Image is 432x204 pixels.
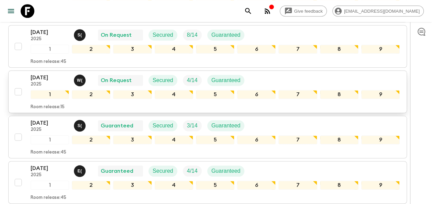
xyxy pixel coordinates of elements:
[31,82,68,87] p: 2025
[74,29,87,41] button: S(
[113,135,152,144] div: 3
[187,31,198,39] p: 8 / 14
[340,9,423,14] span: [EMAIL_ADDRESS][DOMAIN_NAME]
[187,76,198,84] p: 4 / 14
[31,172,68,178] p: 2025
[278,45,317,54] div: 7
[153,122,173,130] p: Secured
[153,167,173,175] p: Secured
[31,36,68,42] p: 2025
[101,31,132,39] p: On Request
[320,45,358,54] div: 8
[31,181,69,190] div: 1
[72,135,110,144] div: 2
[196,135,234,144] div: 5
[77,123,82,128] p: S (
[77,78,83,83] p: W (
[113,45,152,54] div: 3
[148,75,177,86] div: Secured
[211,167,241,175] p: Guaranteed
[31,164,68,172] p: [DATE]
[241,4,255,18] button: search adventures
[74,122,87,127] span: Shandy (Putu) Sandhi Astra Juniawan
[31,45,69,54] div: 1
[31,59,66,65] p: Room release: 45
[8,116,407,158] button: [DATE]2025Shandy (Putu) Sandhi Astra JuniawanGuaranteedSecuredTrip FillGuaranteed123456789Room re...
[183,166,202,177] div: Trip Fill
[101,76,132,84] p: On Request
[278,90,317,99] div: 7
[155,90,193,99] div: 4
[8,161,407,204] button: [DATE]2025England (Made) Agus EnglandianGuaranteedSecuredTrip FillGuaranteed123456789Room release:45
[31,104,65,110] p: Room release: 15
[280,5,327,16] a: Give feedback
[153,76,173,84] p: Secured
[31,150,66,155] p: Room release: 45
[361,90,400,99] div: 9
[148,166,177,177] div: Secured
[196,45,234,54] div: 5
[290,9,326,14] span: Give feedback
[74,167,87,173] span: England (Made) Agus Englandian
[74,75,87,86] button: W(
[211,76,241,84] p: Guaranteed
[74,165,87,177] button: E(
[237,90,276,99] div: 6
[77,168,82,174] p: E (
[278,135,317,144] div: 7
[187,122,198,130] p: 3 / 14
[8,70,407,113] button: [DATE]2025Wawan (Made) MurawanOn RequestSecuredTrip FillGuaranteed123456789Room release:15
[361,45,400,54] div: 9
[113,181,152,190] div: 3
[278,181,317,190] div: 7
[183,75,202,86] div: Trip Fill
[320,90,358,99] div: 8
[332,5,424,16] div: [EMAIL_ADDRESS][DOMAIN_NAME]
[211,122,241,130] p: Guaranteed
[72,90,110,99] div: 2
[74,31,87,37] span: Shandy (Putu) Sandhi Astra Juniawan
[72,45,110,54] div: 2
[155,181,193,190] div: 4
[237,45,276,54] div: 6
[183,30,202,41] div: Trip Fill
[155,135,193,144] div: 4
[237,181,276,190] div: 6
[148,30,177,41] div: Secured
[237,135,276,144] div: 6
[74,77,87,82] span: Wawan (Made) Murawan
[153,31,173,39] p: Secured
[101,167,133,175] p: Guaranteed
[31,195,66,201] p: Room release: 45
[155,45,193,54] div: 4
[74,120,87,132] button: S(
[31,135,69,144] div: 1
[183,120,202,131] div: Trip Fill
[101,122,133,130] p: Guaranteed
[361,181,400,190] div: 9
[187,167,198,175] p: 4 / 14
[320,135,358,144] div: 8
[31,73,68,82] p: [DATE]
[361,135,400,144] div: 9
[31,119,68,127] p: [DATE]
[8,25,407,68] button: [DATE]2025Shandy (Putu) Sandhi Astra JuniawanOn RequestSecuredTrip FillGuaranteed123456789Room re...
[196,181,234,190] div: 5
[31,127,68,133] p: 2025
[77,32,82,38] p: S (
[4,4,18,18] button: menu
[148,120,177,131] div: Secured
[211,31,241,39] p: Guaranteed
[320,181,358,190] div: 8
[196,90,234,99] div: 5
[31,90,69,99] div: 1
[113,90,152,99] div: 3
[31,28,68,36] p: [DATE]
[72,181,110,190] div: 2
